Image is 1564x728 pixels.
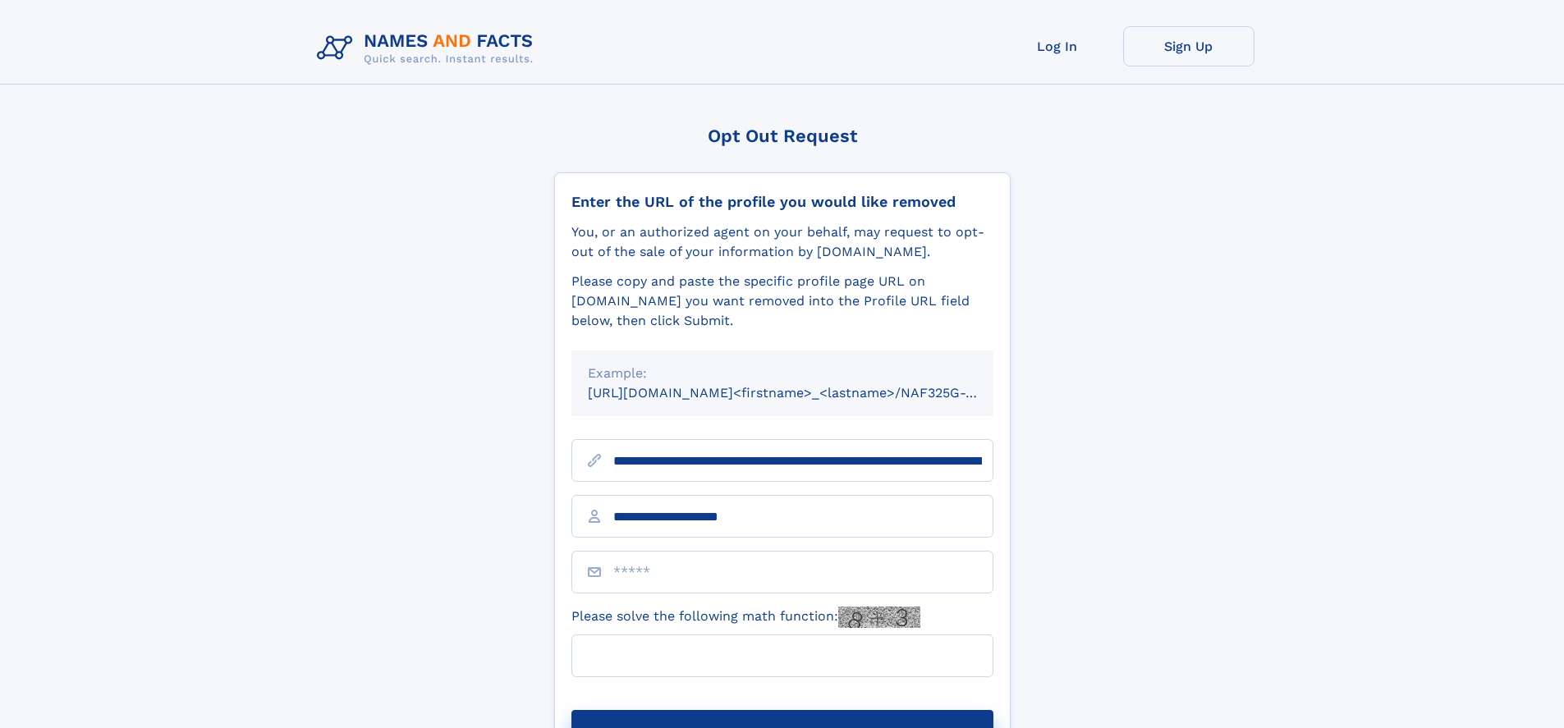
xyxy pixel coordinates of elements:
[571,607,920,628] label: Please solve the following math function:
[310,26,547,71] img: Logo Names and Facts
[588,385,1025,401] small: [URL][DOMAIN_NAME]<firstname>_<lastname>/NAF325G-xxxxxxxx
[554,126,1011,146] div: Opt Out Request
[1123,26,1254,66] a: Sign Up
[571,272,993,331] div: Please copy and paste the specific profile page URL on [DOMAIN_NAME] you want removed into the Pr...
[571,193,993,211] div: Enter the URL of the profile you would like removed
[992,26,1123,66] a: Log In
[571,222,993,262] div: You, or an authorized agent on your behalf, may request to opt-out of the sale of your informatio...
[588,364,977,383] div: Example:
